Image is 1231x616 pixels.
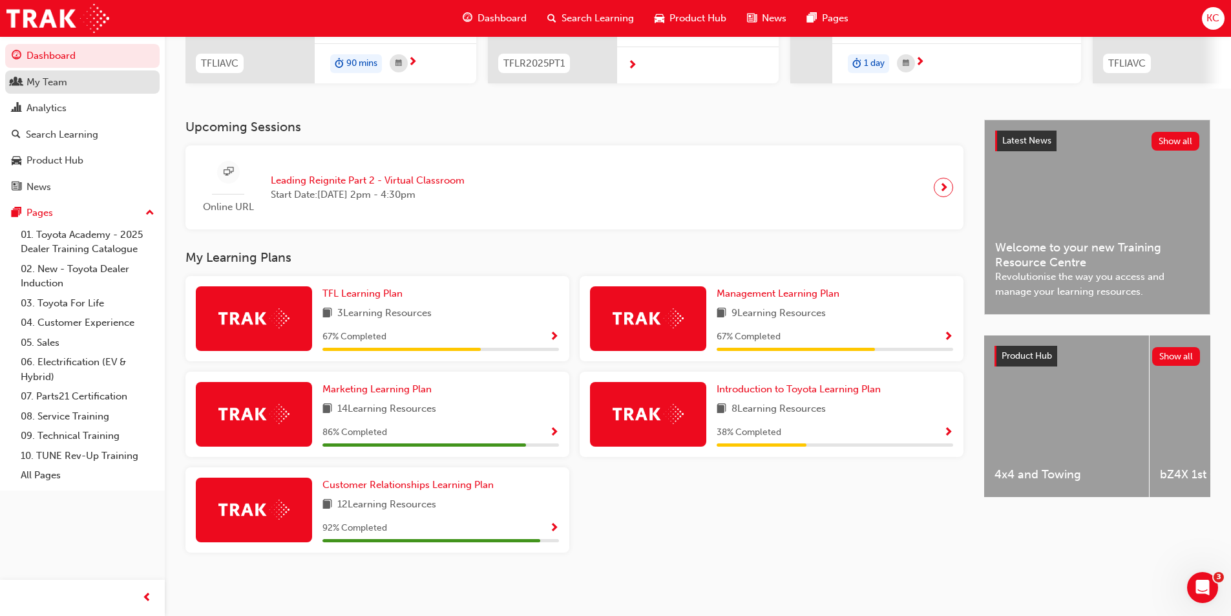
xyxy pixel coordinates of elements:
[864,56,885,71] span: 1 day
[26,153,83,168] div: Product Hub
[655,10,664,27] span: car-icon
[5,70,160,94] a: My Team
[26,101,67,116] div: Analytics
[6,4,109,33] img: Trak
[747,10,757,27] span: news-icon
[322,382,437,397] a: Marketing Learning Plan
[807,10,817,27] span: pages-icon
[322,401,332,418] span: book-icon
[995,240,1199,270] span: Welcome to your new Training Resource Centre
[943,329,953,345] button: Show Progress
[12,207,21,219] span: pages-icon
[218,404,289,424] img: Trak
[16,426,160,446] a: 09. Technical Training
[196,156,953,220] a: Online URLLeading Reignite Part 2 - Virtual ClassroomStart Date:[DATE] 2pm - 4:30pm
[16,333,160,353] a: 05. Sales
[12,129,21,141] span: search-icon
[549,523,559,535] span: Show Progress
[26,127,98,142] div: Search Learning
[322,306,332,322] span: book-icon
[613,404,684,424] img: Trak
[218,500,289,520] img: Trak
[145,205,154,222] span: up-icon
[337,401,436,418] span: 14 Learning Resources
[322,286,408,301] a: TFL Learning Plan
[503,56,565,71] span: TFLR2025PT1
[16,293,160,313] a: 03. Toyota For Life
[16,387,160,407] a: 07. Parts21 Certification
[224,164,233,180] span: sessionType_ONLINE_URL-icon
[1187,572,1218,603] iframe: Intercom live chat
[613,308,684,328] img: Trak
[852,56,861,72] span: duration-icon
[644,5,737,32] a: car-iconProduct Hub
[627,60,637,72] span: next-icon
[335,56,344,72] span: duration-icon
[322,478,499,493] a: Customer Relationships Learning Plan
[185,120,963,134] h3: Upcoming Sessions
[322,497,332,513] span: book-icon
[196,200,260,215] span: Online URL
[537,5,644,32] a: search-iconSearch Learning
[903,56,909,72] span: calendar-icon
[943,427,953,439] span: Show Progress
[549,427,559,439] span: Show Progress
[16,465,160,485] a: All Pages
[12,155,21,167] span: car-icon
[26,180,51,195] div: News
[463,10,472,27] span: guage-icon
[995,131,1199,151] a: Latest NewsShow all
[12,103,21,114] span: chart-icon
[717,288,839,299] span: Management Learning Plan
[1108,56,1146,71] span: TFLIAVC
[12,182,21,193] span: news-icon
[337,497,436,513] span: 12 Learning Resources
[218,308,289,328] img: Trak
[717,306,726,322] span: book-icon
[797,5,859,32] a: pages-iconPages
[1002,350,1052,361] span: Product Hub
[717,401,726,418] span: book-icon
[939,178,949,196] span: next-icon
[322,425,387,440] span: 86 % Completed
[717,382,886,397] a: Introduction to Toyota Learning Plan
[549,332,559,343] span: Show Progress
[5,149,160,173] a: Product Hub
[717,286,845,301] a: Management Learning Plan
[5,201,160,225] button: Pages
[717,330,781,345] span: 67 % Completed
[762,11,786,26] span: News
[995,270,1199,299] span: Revolutionise the way you access and manage your learning resources.
[731,401,826,418] span: 8 Learning Resources
[1152,347,1201,366] button: Show all
[5,44,160,68] a: Dashboard
[737,5,797,32] a: news-iconNews
[408,57,417,69] span: next-icon
[16,313,160,333] a: 04. Customer Experience
[984,335,1149,497] a: 4x4 and Towing
[822,11,848,26] span: Pages
[5,175,160,199] a: News
[16,352,160,387] a: 06. Electrification (EV & Hybrid)
[322,479,494,491] span: Customer Relationships Learning Plan
[142,590,152,606] span: prev-icon
[16,446,160,466] a: 10. TUNE Rev-Up Training
[337,306,432,322] span: 3 Learning Resources
[26,206,53,220] div: Pages
[271,173,465,188] span: Leading Reignite Part 2 - Virtual Classroom
[5,123,160,147] a: Search Learning
[1002,135,1051,146] span: Latest News
[549,329,559,345] button: Show Progress
[16,225,160,259] a: 01. Toyota Academy - 2025 Dealer Training Catalogue
[12,50,21,62] span: guage-icon
[731,306,826,322] span: 9 Learning Resources
[16,407,160,427] a: 08. Service Training
[322,288,403,299] span: TFL Learning Plan
[717,425,781,440] span: 38 % Completed
[915,57,925,69] span: next-icon
[1206,11,1219,26] span: KC
[271,187,465,202] span: Start Date: [DATE] 2pm - 4:30pm
[994,346,1200,366] a: Product HubShow all
[984,120,1210,315] a: Latest NewsShow allWelcome to your new Training Resource CentreRevolutionise the way you access a...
